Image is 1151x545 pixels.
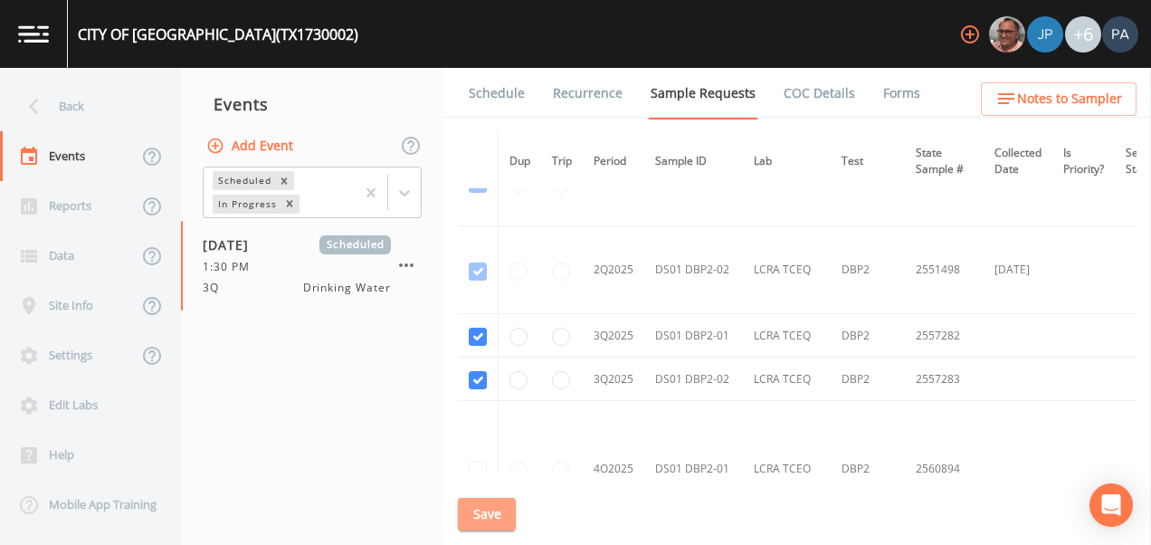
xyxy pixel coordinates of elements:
span: 1:30 PM [203,259,261,275]
td: 2557282 [905,314,984,358]
span: Notes to Sampler [1017,88,1122,110]
td: DS01 DBP2-02 [644,226,743,314]
th: State Sample # [905,134,984,189]
div: Joshua gere Paul [1026,16,1064,53]
span: Scheduled [319,235,391,254]
div: Remove In Progress [280,195,300,214]
td: 2551498 [905,226,984,314]
a: Sample Requests [648,68,758,120]
th: Period [583,134,644,189]
button: Notes to Sampler [981,82,1137,116]
div: Mike Franklin [988,16,1026,53]
div: Scheduled [213,171,274,190]
button: Save [458,498,516,531]
a: Forms [880,68,923,119]
td: DBP2 [831,226,905,314]
th: Lab [743,134,831,189]
span: Drinking Water [303,280,391,296]
div: Open Intercom Messenger [1089,483,1133,527]
td: 4Q2025 [583,401,644,538]
th: Trip [541,134,583,189]
td: DBP2 [831,314,905,358]
div: Events [181,81,443,127]
th: Test [831,134,905,189]
div: +6 [1065,16,1101,53]
button: Add Event [203,129,300,163]
th: Is Priority? [1052,134,1115,189]
a: [DATE]Scheduled1:30 PM3QDrinking Water [181,221,443,311]
th: Collected Date [984,134,1052,189]
td: DS01 DBP2-01 [644,314,743,358]
a: Recurrence [550,68,625,119]
img: logo [18,25,49,43]
td: 3Q2025 [583,358,644,401]
td: LCRA TCEQ [743,226,831,314]
td: LCRA TCEQ [743,358,831,401]
td: 2557283 [905,358,984,401]
th: Dup [499,134,542,189]
td: DBP2 [831,358,905,401]
td: LCRA TCEQ [743,314,831,358]
td: DS01 DBP2-02 [644,358,743,401]
div: CITY OF [GEOGRAPHIC_DATA] (TX1730002) [78,24,358,45]
div: Remove Scheduled [274,171,294,190]
td: [DATE] [984,226,1052,314]
td: DBP2 [831,401,905,538]
td: 2Q2025 [583,226,644,314]
td: LCRA TCEQ [743,401,831,538]
img: e2d790fa78825a4bb76dcb6ab311d44c [989,16,1025,53]
td: 3Q2025 [583,314,644,358]
span: 3Q [203,280,230,296]
a: COC Details [781,68,858,119]
td: DS01 DBP2-01 [644,401,743,538]
img: b17d2fe1905336b00f7c80abca93f3e1 [1102,16,1138,53]
a: Schedule [466,68,528,119]
img: 41241ef155101aa6d92a04480b0d0000 [1027,16,1063,53]
div: In Progress [213,195,280,214]
th: Sample ID [644,134,743,189]
span: [DATE] [203,235,262,254]
td: 2560894 [905,401,984,538]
